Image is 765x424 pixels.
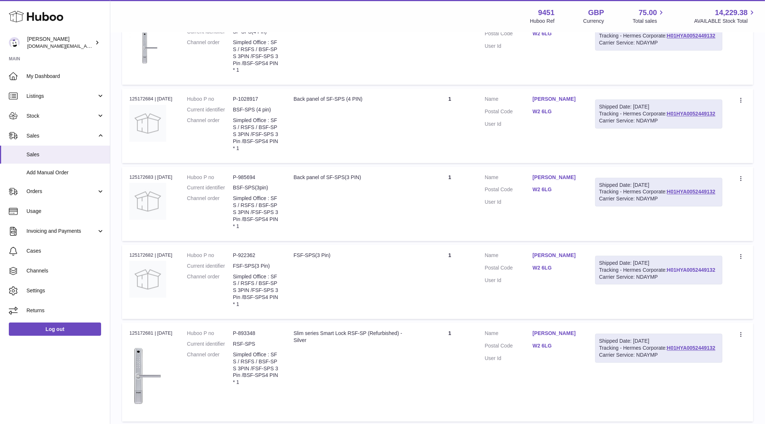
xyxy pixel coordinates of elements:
[26,93,97,100] span: Listings
[485,43,533,50] dt: User Id
[187,96,233,103] dt: Huboo P no
[485,199,533,206] dt: User Id
[533,264,580,271] a: W2 6LG
[27,36,93,50] div: [PERSON_NAME]
[9,37,20,48] img: amir.ch@gmail.com
[588,8,604,18] strong: GBP
[485,96,533,104] dt: Name
[599,260,718,267] div: Shipped Date: [DATE]
[485,355,533,362] dt: User Id
[533,342,580,349] a: W2 6LG
[129,339,166,413] img: 94511700517980.jpg
[533,252,580,259] a: [PERSON_NAME]
[233,252,279,259] dd: P-922362
[233,39,279,74] dd: Simpled Office : SFS / RSFS / BSF-SPS 3PIN /FSF-SPS 3Pin /BSF-SPS4 PIN * 1
[233,96,279,103] dd: P-1028917
[294,252,415,259] div: FSF-SPS(3 Pin)
[533,186,580,193] a: W2 6LG
[26,151,104,158] span: Sales
[26,228,97,235] span: Invoicing and Payments
[187,184,233,191] dt: Current identifier
[9,323,101,336] a: Log out
[694,18,756,25] span: AVAILABLE Stock Total
[233,195,279,229] dd: Simpled Office : SFS / RSFS / BSF-SPS 3PIN /FSF-SPS 3Pin /BSF-SPS4 PIN * 1
[599,338,718,345] div: Shipped Date: [DATE]
[422,323,478,421] td: 1
[26,113,97,120] span: Stock
[639,8,657,18] span: 75.00
[233,263,279,270] dd: FSF-SPS(3 Pin)
[233,330,279,337] dd: P-893348
[485,342,533,351] dt: Postal Code
[583,18,604,25] div: Currency
[129,261,166,297] img: no-photo.jpg
[26,267,104,274] span: Channels
[595,99,722,128] div: Tracking - Hermes Corporate:
[599,352,718,359] div: Carrier Service: NDAYMP
[485,264,533,273] dt: Postal Code
[187,39,233,74] dt: Channel order
[485,186,533,195] dt: Postal Code
[129,183,166,220] img: no-photo.jpg
[599,195,718,202] div: Carrier Service: NDAYMP
[233,174,279,181] dd: P-985694
[26,307,104,314] span: Returns
[485,174,533,183] dt: Name
[530,18,555,25] div: Huboo Ref
[667,111,715,117] a: H01HYA0052449132
[485,121,533,128] dt: User Id
[485,108,533,117] dt: Postal Code
[667,33,715,39] a: H01HYA0052449132
[533,96,580,103] a: [PERSON_NAME]
[129,330,172,336] div: 125172681 | [DATE]
[233,117,279,152] dd: Simpled Office : SFS / RSFS / BSF-SPS 3PIN /FSF-SPS 3Pin /BSF-SPS4 PIN * 1
[129,96,172,102] div: 125172684 | [DATE]
[599,182,718,189] div: Shipped Date: [DATE]
[485,30,533,39] dt: Postal Code
[715,8,748,18] span: 14,229.38
[422,88,478,163] td: 1
[485,252,533,261] dt: Name
[26,247,104,254] span: Cases
[26,132,97,139] span: Sales
[422,167,478,241] td: 1
[233,341,279,348] dd: RSF-SPS
[129,174,172,181] div: 125172683 | [DATE]
[26,188,97,195] span: Orders
[187,351,233,386] dt: Channel order
[233,351,279,386] dd: Simpled Office : SFS / RSFS / BSF-SPS 3PIN /FSF-SPS 3Pin /BSF-SPS4 PIN * 1
[233,106,279,113] dd: BSF-SPS (4 pin)
[595,256,722,285] div: Tracking - Hermes Corporate:
[485,277,533,284] dt: User Id
[294,174,415,181] div: Back panel of SF-SPS(3 PIN)
[667,345,715,351] a: H01HYA0052449132
[129,105,166,142] img: no-photo.jpg
[233,184,279,191] dd: BSF-SPS(3pin)
[533,30,580,37] a: W2 6LG
[694,8,756,25] a: 14,229.38 AVAILABLE Stock Total
[187,273,233,308] dt: Channel order
[187,252,233,259] dt: Huboo P no
[187,106,233,113] dt: Current identifier
[26,208,104,215] span: Usage
[538,8,555,18] strong: 9451
[27,43,146,49] span: [DOMAIN_NAME][EMAIL_ADDRESS][DOMAIN_NAME]
[595,178,722,207] div: Tracking - Hermes Corporate:
[633,8,665,25] a: 75.00 Total sales
[187,330,233,337] dt: Huboo P no
[595,21,722,50] div: Tracking - Hermes Corporate:
[599,117,718,124] div: Carrier Service: NDAYMP
[294,330,415,344] div: Slim series Smart Lock RSF-SP (Refurbished) - Silver
[187,174,233,181] dt: Huboo P no
[667,267,715,273] a: H01HYA0052449132
[422,10,478,85] td: 1
[26,287,104,294] span: Settings
[187,263,233,270] dt: Current identifier
[533,174,580,181] a: [PERSON_NAME]
[187,195,233,229] dt: Channel order
[599,103,718,110] div: Shipped Date: [DATE]
[533,330,580,337] a: [PERSON_NAME]
[633,18,665,25] span: Total sales
[599,274,718,281] div: Carrier Service: NDAYMP
[129,27,166,68] img: 1741785803.jpg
